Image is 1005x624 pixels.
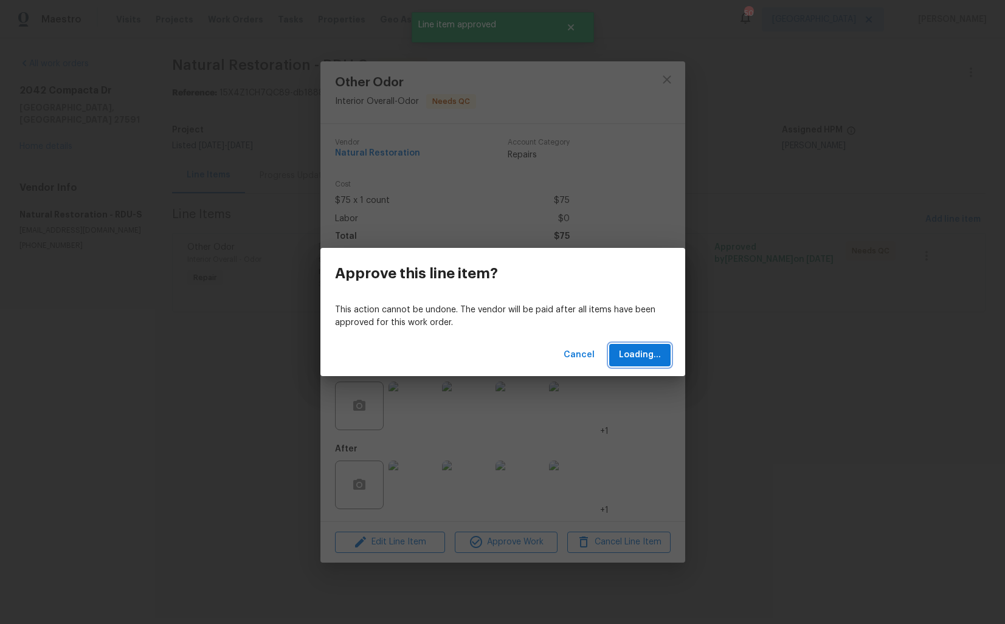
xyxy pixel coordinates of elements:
[559,344,599,366] button: Cancel
[335,265,498,282] h3: Approve this line item?
[335,304,671,329] p: This action cannot be undone. The vendor will be paid after all items have been approved for this...
[609,344,671,366] button: Loading...
[564,348,595,363] span: Cancel
[619,348,661,363] span: Loading...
